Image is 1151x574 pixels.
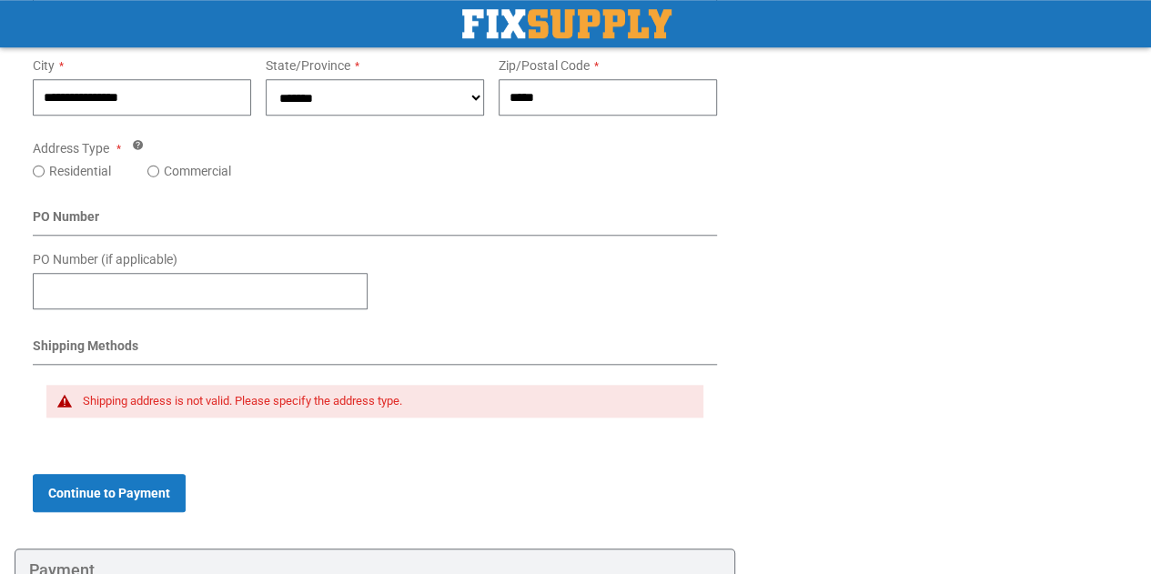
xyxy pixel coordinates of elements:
div: Shipping Methods [33,337,717,365]
span: Address Type [33,141,109,156]
img: Fix Industrial Supply [462,9,671,38]
span: State/Province [266,58,350,73]
span: City [33,58,55,73]
span: PO Number (if applicable) [33,252,177,267]
label: Commercial [164,162,231,180]
div: Shipping address is not valid. Please specify the address type. [83,394,685,408]
label: Residential [49,162,111,180]
span: Zip/Postal Code [499,58,590,73]
span: Continue to Payment [48,486,170,500]
div: PO Number [33,207,717,236]
a: store logo [462,9,671,38]
button: Continue to Payment [33,474,186,512]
